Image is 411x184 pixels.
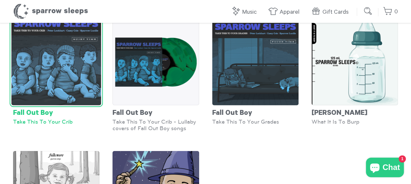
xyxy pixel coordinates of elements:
[312,19,398,105] img: Finch-WhatItIsToBurp-Cover_grande.png
[212,19,299,125] a: Fall Out Boy Take This To Your Grades
[268,5,303,19] a: Apparel
[212,118,299,125] div: Take This To Your Grades
[212,19,299,105] img: FallOutBoy-TakeThisToYourGrades_Lofi_-SparrowSleeps-Cover_grande.png
[112,19,199,131] a: Fall Out Boy Take This To Your Crib - Lullaby covers of Fall Out Boy songs
[231,5,260,19] a: Music
[311,5,352,19] a: Gift Cards
[362,5,375,18] input: Submit
[13,3,88,20] h1: Sparrow Sleeps
[312,105,398,118] div: [PERSON_NAME]
[364,158,406,179] inbox-online-store-chat: Shopify online store chat
[312,19,398,125] a: [PERSON_NAME] What It Is To Burp
[112,105,199,118] div: Fall Out Boy
[312,118,398,125] div: What It Is To Burp
[112,19,199,105] img: SS_TTTYC_GREEN_grande.png
[383,5,398,19] a: 0
[112,118,199,131] div: Take This To Your Crib - Lullaby covers of Fall Out Boy songs
[212,105,299,118] div: Fall Out Boy
[13,118,99,125] div: Take This To Your Crib
[11,16,101,105] img: SS-TakeThisToYourCrib-Cover-2023_grande.png
[13,19,99,125] a: Fall Out Boy Take This To Your Crib
[13,105,99,118] div: Fall Out Boy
